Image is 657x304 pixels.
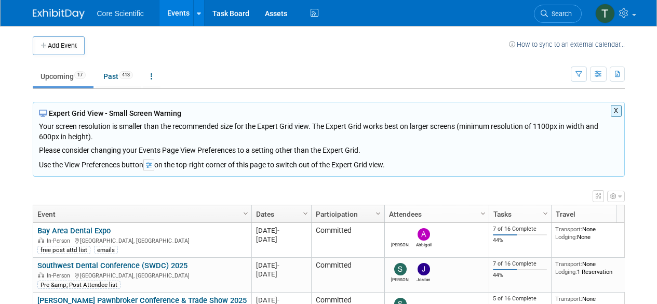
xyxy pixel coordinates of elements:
span: Transport: [555,260,582,268]
a: Past413 [96,67,141,86]
span: - [277,296,279,304]
div: Abbigail Belshe [414,241,433,247]
a: Event [37,205,245,223]
div: [DATE] [256,226,306,235]
div: [DATE] [256,235,306,244]
a: Upcoming17 [33,67,93,86]
a: Column Settings [372,205,384,221]
a: Participation [316,205,377,223]
div: Jordan McCullough [414,275,433,282]
span: Column Settings [541,209,549,218]
a: Bay Area Dental Expo [37,226,111,235]
div: [GEOGRAPHIC_DATA], [GEOGRAPHIC_DATA] [37,271,247,280]
button: X [611,105,622,117]
div: Please consider changing your Events Page View Preferences to a setting other than the Expert Grid. [39,142,619,155]
img: Jordan McCullough [418,263,430,275]
span: In-Person [47,237,73,244]
span: Transport: [555,295,582,302]
a: Column Settings [240,205,251,221]
span: - [277,227,279,234]
img: Thila Pathma [595,4,615,23]
span: Core Scientific [97,9,144,18]
span: Search [548,10,572,18]
div: free post attd list [37,246,90,254]
span: Lodging: [555,268,577,275]
div: [GEOGRAPHIC_DATA], [GEOGRAPHIC_DATA] [37,236,247,245]
div: 44% [493,237,547,244]
a: Search [534,5,582,23]
div: Pre &amp; Post Attendee list [37,281,120,289]
div: None None [555,226,630,241]
span: Column Settings [301,209,310,218]
span: Lodging: [555,233,577,241]
div: Your screen resolution is smaller than the recommended size for the Expert Grid view. The Expert ... [39,118,619,155]
div: Expert Grid View - Small Screen Warning [39,108,619,118]
img: Sam Robinson [394,263,407,275]
div: 7 of 16 Complete [493,260,547,268]
div: None 1 Reservation [555,260,630,275]
img: ExhibitDay [33,9,85,19]
a: How to sync to an external calendar... [509,41,625,48]
a: Tasks [493,205,544,223]
div: 44% [493,272,547,279]
a: Southwest Dental Conference (SWDC) 2025 [37,261,187,270]
span: Column Settings [242,209,250,218]
span: Column Settings [374,209,382,218]
img: In-Person Event [38,237,44,243]
a: Column Settings [477,205,489,221]
a: Column Settings [300,205,311,221]
div: Sam Robinson [391,275,409,282]
div: Use the View Preferences button on the top-right corner of this page to switch out of the Expert ... [39,155,619,170]
a: Travel [556,205,627,223]
img: James Belshe [394,228,407,241]
img: Abbigail Belshe [418,228,430,241]
div: emails [94,246,118,254]
span: - [277,261,279,269]
span: Column Settings [479,209,487,218]
td: Committed [311,223,384,258]
div: [DATE] [256,270,306,279]
span: Transport: [555,226,582,233]
a: Dates [256,205,304,223]
span: In-Person [47,272,73,279]
a: Column Settings [540,205,551,221]
div: James Belshe [391,241,409,247]
td: Committed [311,258,384,293]
div: [DATE] [256,261,306,270]
div: 7 of 16 Complete [493,226,547,233]
span: 17 [74,71,86,79]
span: 413 [119,71,133,79]
button: Add Event [33,36,85,55]
div: 5 of 16 Complete [493,295,547,302]
a: Attendees [389,205,482,223]
img: In-Person Event [38,272,44,277]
